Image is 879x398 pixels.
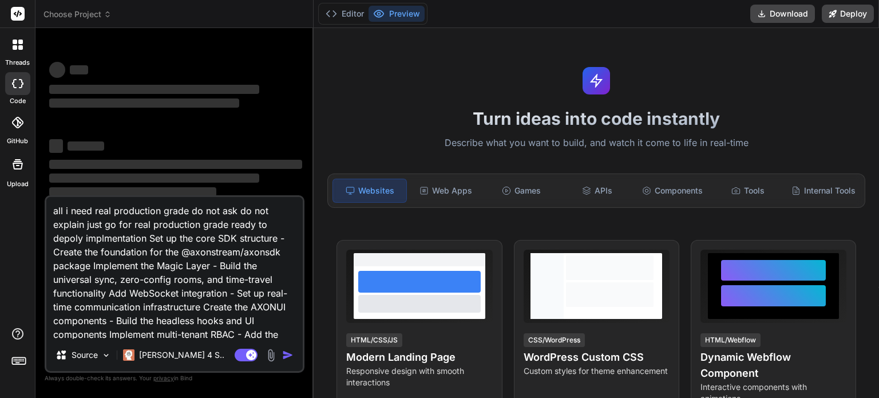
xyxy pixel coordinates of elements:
img: Pick Models [101,350,111,360]
p: [PERSON_NAME] 4 S.. [139,349,224,361]
h4: Modern Landing Page [346,349,492,365]
button: Editor [321,6,369,22]
label: Upload [7,179,29,189]
div: Tools [711,179,785,203]
span: ‌ [49,160,302,169]
div: Components [636,179,709,203]
label: code [10,96,26,106]
div: HTML/CSS/JS [346,333,402,347]
h4: Dynamic Webflow Component [700,349,846,381]
span: ‌ [49,85,259,94]
span: ‌ [49,139,63,153]
span: privacy [153,375,174,381]
img: Claude 4 Sonnet [123,349,134,361]
button: Preview [369,6,425,22]
span: ‌ [49,98,239,108]
button: Download [750,5,815,23]
textarea: all i need real production grade do not ask do not explain just go for real production grade read... [46,197,303,339]
p: Always double-check its answers. Your in Bind [45,373,304,384]
img: attachment [264,349,278,362]
span: ‌ [68,141,104,151]
p: Source [72,349,98,361]
label: GitHub [7,136,28,146]
p: Describe what you want to build, and watch it come to life in real-time [320,136,872,151]
img: icon [282,349,294,361]
span: ‌ [49,174,259,183]
h1: Turn ideas into code instantly [320,108,872,129]
div: Games [485,179,558,203]
p: Responsive design with smooth interactions [346,365,492,388]
span: ‌ [49,187,216,196]
p: Custom styles for theme enhancement [524,365,670,377]
span: ‌ [70,65,88,74]
div: APIs [560,179,633,203]
button: Deploy [822,5,874,23]
span: ‌ [49,62,65,78]
h4: WordPress Custom CSS [524,349,670,365]
div: Web Apps [409,179,482,203]
span: Choose Project [43,9,112,20]
div: HTML/Webflow [700,333,761,347]
div: Websites [332,179,407,203]
div: Internal Tools [787,179,860,203]
div: CSS/WordPress [524,333,585,347]
label: threads [5,58,30,68]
